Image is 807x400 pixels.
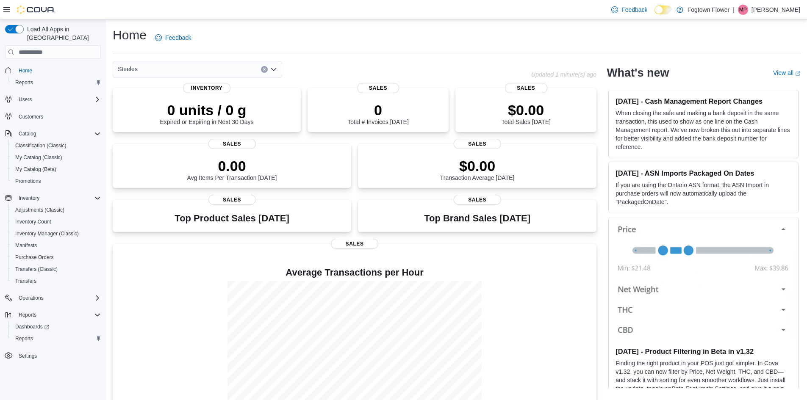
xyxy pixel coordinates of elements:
[795,71,800,76] svg: External link
[12,334,36,344] a: Reports
[2,128,104,140] button: Catalog
[187,157,277,174] p: 0.00
[12,176,101,186] span: Promotions
[12,229,82,239] a: Inventory Manager (Classic)
[2,350,104,362] button: Settings
[19,130,36,137] span: Catalog
[15,66,36,76] a: Home
[616,181,791,206] p: If you are using the Ontario ASN format, the ASN Import in purchase orders will now automatically...
[8,228,104,240] button: Inventory Manager (Classic)
[15,79,33,86] span: Reports
[8,77,104,88] button: Reports
[12,217,101,227] span: Inventory Count
[2,64,104,76] button: Home
[15,310,40,320] button: Reports
[501,102,550,125] div: Total Sales [DATE]
[12,240,101,251] span: Manifests
[8,333,104,345] button: Reports
[12,77,101,88] span: Reports
[440,157,515,174] p: $0.00
[357,83,399,93] span: Sales
[15,335,33,342] span: Reports
[160,102,254,125] div: Expired or Expiring in Next 30 Days
[12,164,101,174] span: My Catalog (Beta)
[531,71,596,78] p: Updated 1 minute(s) ago
[347,102,408,125] div: Total # Invoices [DATE]
[8,163,104,175] button: My Catalog (Beta)
[347,102,408,119] p: 0
[15,111,101,122] span: Customers
[12,334,101,344] span: Reports
[12,176,44,186] a: Promotions
[12,152,101,163] span: My Catalog (Classic)
[12,205,101,215] span: Adjustments (Classic)
[175,213,289,223] h3: Top Product Sales [DATE]
[208,139,256,149] span: Sales
[8,140,104,152] button: Classification (Classic)
[152,29,194,46] a: Feedback
[440,157,515,181] div: Transaction Average [DATE]
[12,322,101,332] span: Dashboards
[12,264,61,274] a: Transfers (Classic)
[8,204,104,216] button: Adjustments (Classic)
[454,139,501,149] span: Sales
[12,217,55,227] a: Inventory Count
[15,293,47,303] button: Operations
[17,6,55,14] img: Cova
[2,94,104,105] button: Users
[19,67,32,74] span: Home
[24,25,101,42] span: Load All Apps in [GEOGRAPHIC_DATA]
[19,96,32,103] span: Users
[15,193,43,203] button: Inventory
[607,66,669,80] h2: What's new
[15,230,79,237] span: Inventory Manager (Classic)
[8,275,104,287] button: Transfers
[2,192,104,204] button: Inventory
[621,6,647,14] span: Feedback
[15,154,62,161] span: My Catalog (Classic)
[2,292,104,304] button: Operations
[616,347,791,356] h3: [DATE] - Product Filtering in Beta in v1.32
[15,129,101,139] span: Catalog
[12,240,40,251] a: Manifests
[19,353,37,359] span: Settings
[654,14,655,15] span: Dark Mode
[8,152,104,163] button: My Catalog (Classic)
[12,276,101,286] span: Transfers
[8,216,104,228] button: Inventory Count
[12,322,53,332] a: Dashboards
[15,310,101,320] span: Reports
[739,5,747,15] span: MP
[19,312,36,318] span: Reports
[454,195,501,205] span: Sales
[616,169,791,177] h3: [DATE] - ASN Imports Packaged On Dates
[8,240,104,251] button: Manifests
[12,252,101,262] span: Purchase Orders
[15,323,49,330] span: Dashboards
[15,218,51,225] span: Inventory Count
[2,309,104,321] button: Reports
[15,129,39,139] button: Catalog
[15,242,37,249] span: Manifests
[616,97,791,105] h3: [DATE] - Cash Management Report Changes
[12,152,66,163] a: My Catalog (Classic)
[505,83,547,93] span: Sales
[12,141,70,151] a: Classification (Classic)
[12,77,36,88] a: Reports
[165,33,191,42] span: Feedback
[8,251,104,263] button: Purchase Orders
[19,295,44,301] span: Operations
[15,193,101,203] span: Inventory
[8,263,104,275] button: Transfers (Classic)
[15,207,64,213] span: Adjustments (Classic)
[15,178,41,185] span: Promotions
[688,5,730,15] p: Fogtown Flower
[15,65,101,75] span: Home
[752,5,800,15] p: [PERSON_NAME]
[15,112,47,122] a: Customers
[15,278,36,284] span: Transfers
[15,266,58,273] span: Transfers (Classic)
[119,268,590,278] h4: Average Transactions per Hour
[208,195,256,205] span: Sales
[15,254,54,261] span: Purchase Orders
